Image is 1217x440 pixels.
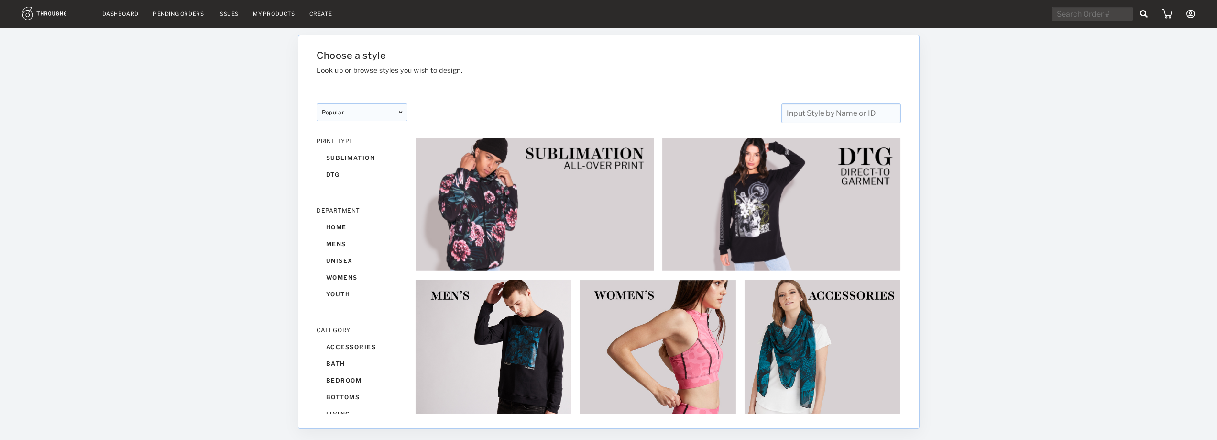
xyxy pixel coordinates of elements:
[317,207,407,214] div: DEPARTMENT
[317,252,407,269] div: unisex
[1052,7,1133,21] input: Search Order #
[309,11,332,17] a: Create
[317,219,407,236] div: home
[317,166,407,183] div: dtg
[317,137,407,145] div: PRINT TYPE
[317,406,407,422] div: living
[317,372,407,389] div: bedroom
[415,280,572,437] img: 0ffe952d-58dc-476c-8a0e-7eab160e7a7d.jpg
[317,355,407,372] div: bath
[317,269,407,286] div: womens
[317,327,407,334] div: CATEGORY
[317,149,407,166] div: sublimation
[317,389,407,406] div: bottoms
[1162,9,1172,19] img: icon_cart.dab5cea1.svg
[415,137,654,271] img: 6ec95eaf-68e2-44b2-82ac-2cbc46e75c33.jpg
[317,338,407,355] div: accessories
[317,286,407,303] div: youth
[317,103,407,121] div: popular
[153,11,204,17] a: Pending Orders
[253,11,295,17] a: My Products
[744,280,901,437] img: 1a4a84dd-fa74-4cbf-a7e7-fd3c0281d19c.jpg
[317,66,802,74] h3: Look up or browse styles you wish to design.
[317,236,407,252] div: mens
[22,7,88,20] img: logo.1c10ca64.svg
[102,11,139,17] a: Dashboard
[662,137,901,271] img: 2e253fe2-a06e-4c8d-8f72-5695abdd75b9.jpg
[218,11,239,17] a: Issues
[317,50,802,61] h1: Choose a style
[781,103,900,123] input: Input Style by Name or ID
[580,280,736,437] img: b885dc43-4427-4fb9-87dd-0f776fe79185.jpg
